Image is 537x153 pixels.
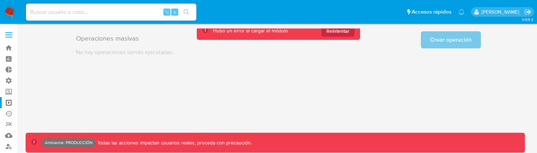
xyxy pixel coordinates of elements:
p: ramiro.carbonell@mercadolibre.com.co [482,9,522,15]
p: Todas las acciones impactan usuarios reales, proceda con precaución. [96,139,252,146]
a: Salir [524,8,532,16]
a: Notificaciones [459,9,465,15]
p: Ambiente: PRODUCCIÓN [45,141,93,144]
button: search-icon [179,7,194,17]
span: Accesos rápidos [412,8,451,16]
input: Buscar usuario o caso... [26,7,196,17]
span: s [174,9,176,15]
span: ⌥ [164,9,169,15]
